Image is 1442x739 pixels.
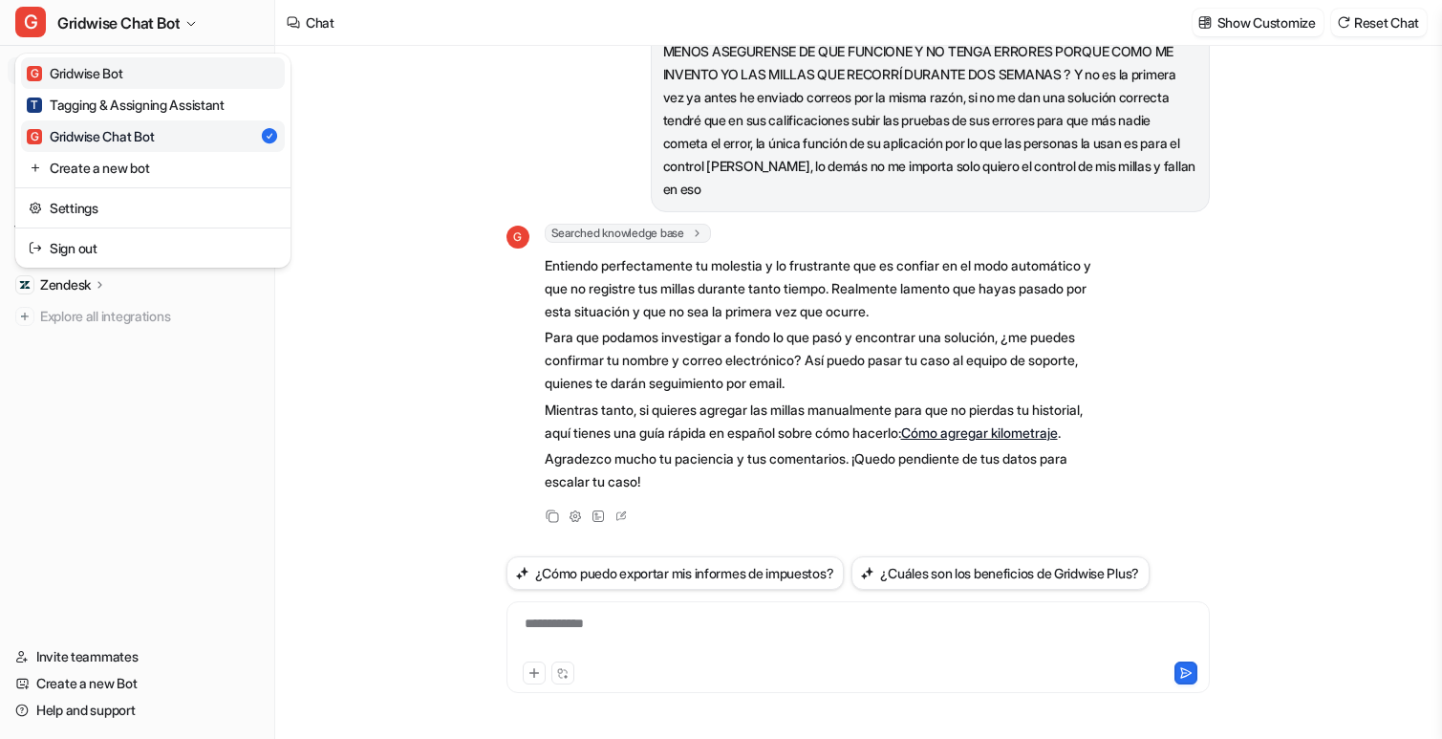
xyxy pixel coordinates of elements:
span: Gridwise Chat Bot [57,10,180,36]
div: Gridwise Bot [27,63,123,83]
span: G [27,66,42,81]
span: G [27,129,42,144]
img: reset [29,158,42,178]
span: T [27,98,42,113]
div: GGridwise Chat Bot [15,54,291,268]
div: Gridwise Chat Bot [27,126,154,146]
a: Create a new bot [21,152,285,184]
span: G [15,7,46,37]
img: reset [29,198,42,218]
div: Tagging & Assigning Assistant [27,95,225,115]
a: Settings [21,192,285,224]
img: reset [29,238,42,258]
a: Sign out [21,232,285,264]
